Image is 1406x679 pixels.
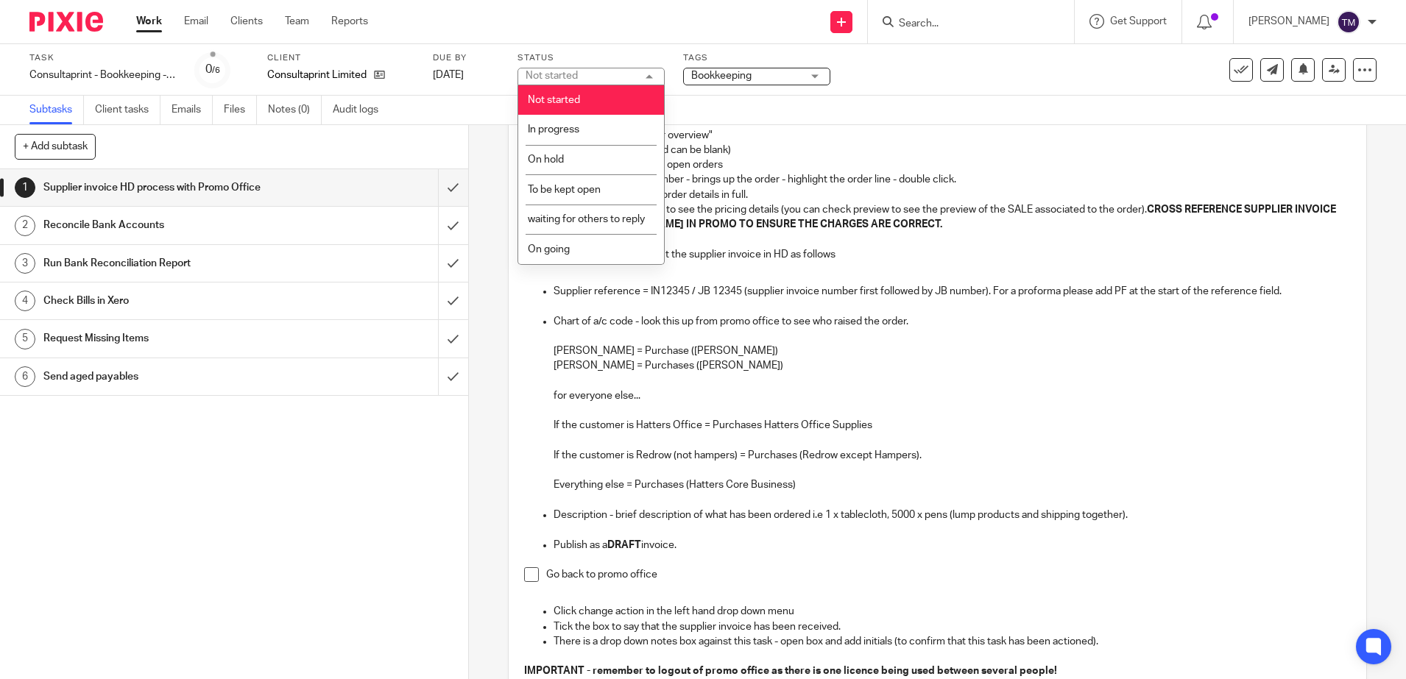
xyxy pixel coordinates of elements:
h1: Reconcile Bank Accounts [43,214,297,236]
strong: DRAFT [607,540,641,550]
div: 2 [15,216,35,236]
div: 3 [15,253,35,274]
h1: Check Bills in Xero [43,290,297,312]
span: Not started [528,95,580,105]
a: Email [184,14,208,29]
span: Bookkeeping [691,71,752,81]
p: Go back to promo office [546,567,1351,582]
label: Client [267,52,414,64]
span: [DATE] [433,70,464,80]
div: 1 [15,177,35,198]
span: waiting for others to reply [528,214,645,224]
strong: IMPORTANT - remember to logout of promo office as there is one licence being used between several... [524,666,1057,676]
div: Consultaprint - Bookkeeping - Wednesday [29,68,177,82]
div: Not started [526,71,578,81]
p: [PERSON_NAME] = Purchases ([PERSON_NAME]) [554,358,1351,373]
h1: Run Bank Reconciliation Report [43,252,297,274]
span: In progress [528,124,579,135]
p: Chart of a/c code - look this up from promo office to see who raised the order. [554,314,1351,329]
p: [PERSON_NAME] [1248,14,1329,29]
p: Next screen shows the order details in full. [554,188,1351,202]
p: Type in the JB order number - brings up the order - highlight the order line - double click. [554,172,1351,187]
label: Tags [683,52,830,64]
img: Pixie [29,12,103,32]
label: Task [29,52,177,64]
a: Audit logs [333,96,389,124]
a: Team [285,14,309,29]
a: Clients [230,14,263,29]
span: Get Support [1110,16,1167,26]
p: [PERSON_NAME] = Purchase ([PERSON_NAME]) [554,344,1351,358]
h1: Supplier invoice HD process with Promo Office [43,177,297,199]
h1: Send aged payables [43,366,297,388]
a: Reports [331,14,368,29]
a: Subtasks [29,96,84,124]
p: Supplier reference = IN12345 / JB 12345 (supplier invoice number first followed by JB number). Fo... [554,284,1351,299]
p: Click on the product tab to see the pricing details (you can check preview to see the preview of ... [554,202,1351,232]
p: for everyone else... [554,388,1351,403]
input: Search [897,18,1030,31]
div: Consultaprint - Bookkeeping - [DATE] [29,68,177,82]
p: Publish as a invoice. [554,538,1351,552]
label: Due by [433,52,499,64]
p: There is a drop down notes box against this task - open box and add initials (to confirm that thi... [554,634,1351,649]
span: On going [528,244,570,255]
p: Click on search (this field can be blank) [554,143,1351,157]
p: Consultaprint Limited [267,68,367,82]
label: Status [517,52,665,64]
p: If the customer is Redrow (not hampers) = Purchases (Redrow except Hampers). [554,448,1351,463]
a: Client tasks [95,96,160,124]
p: Tick the box to say that the supplier invoice has been received. [554,619,1351,634]
a: Work [136,14,162,29]
small: /6 [212,66,220,74]
div: 6 [15,366,35,387]
span: To be kept open [528,185,601,195]
p: Click on "orders" - "order overview" [554,128,1351,143]
button: + Add subtask [15,134,96,159]
div: 5 [15,329,35,349]
p: Click change action in the left hand drop down menu [554,604,1351,619]
p: From Promo you will fill out the supplier invoice in HD as follows [546,247,1351,262]
img: svg%3E [1337,10,1360,34]
a: Emails [172,96,213,124]
h1: Request Missing Items [43,327,297,349]
a: Files [224,96,257,124]
p: Next screen will show all open orders [554,157,1351,172]
div: 4 [15,291,35,311]
p: Everything else = Purchases (Hatters Core Business) [554,477,1351,492]
div: 0 [205,61,220,78]
a: Notes (0) [268,96,322,124]
p: Description - brief description of what has been ordered i.e 1 x tablecloth, 5000 x pens (lump pr... [554,508,1351,522]
p: If the customer is Hatters Office = Purchases Hatters Office Supplies [554,418,1351,433]
span: On hold [528,154,564,165]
